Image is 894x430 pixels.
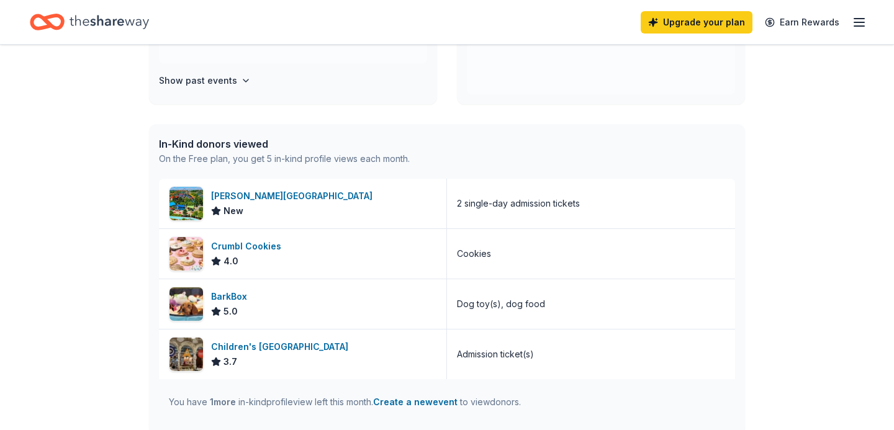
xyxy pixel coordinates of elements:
[169,395,521,410] div: You have in-kind profile view left this month.
[223,304,238,319] span: 5.0
[373,395,458,410] button: Create a newevent
[159,73,251,88] button: Show past events
[457,246,491,261] div: Cookies
[169,287,203,321] img: Image for BarkBox
[169,237,203,271] img: Image for Crumbl Cookies
[223,354,237,369] span: 3.7
[641,11,752,34] a: Upgrade your plan
[211,339,353,354] div: Children's [GEOGRAPHIC_DATA]
[159,73,237,88] h4: Show past events
[211,239,286,254] div: Crumbl Cookies
[223,254,238,269] span: 4.0
[373,396,521,407] span: to view donors .
[211,189,377,204] div: [PERSON_NAME][GEOGRAPHIC_DATA]
[223,204,243,218] span: New
[211,289,252,304] div: BarkBox
[30,7,149,37] a: Home
[457,196,580,211] div: 2 single-day admission tickets
[169,187,203,220] img: Image for Dorney Park & Wildwater Kingdom
[169,338,203,371] img: Image for Children's Museum of Pittsburgh
[159,137,410,151] div: In-Kind donors viewed
[457,347,534,362] div: Admission ticket(s)
[757,11,847,34] a: Earn Rewards
[457,297,545,311] div: Dog toy(s), dog food
[159,151,410,166] div: On the Free plan, you get 5 in-kind profile views each month.
[210,396,236,407] span: 1 more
